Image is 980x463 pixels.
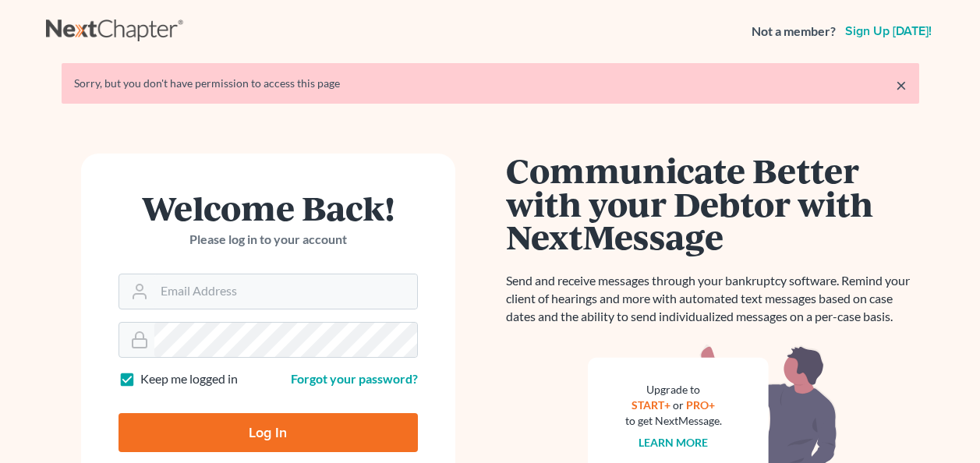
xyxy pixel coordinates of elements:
[74,76,907,91] div: Sorry, but you don't have permission to access this page
[119,191,418,224] h1: Welcome Back!
[752,23,836,41] strong: Not a member?
[632,398,670,412] a: START+
[140,370,238,388] label: Keep me logged in
[639,436,708,449] a: Learn more
[506,272,919,326] p: Send and receive messages through your bankruptcy software. Remind your client of hearings and mo...
[896,76,907,94] a: ×
[119,231,418,249] p: Please log in to your account
[291,371,418,386] a: Forgot your password?
[625,413,722,429] div: to get NextMessage.
[506,154,919,253] h1: Communicate Better with your Debtor with NextMessage
[842,25,935,37] a: Sign up [DATE]!
[686,398,715,412] a: PRO+
[154,274,417,309] input: Email Address
[119,413,418,452] input: Log In
[673,398,684,412] span: or
[625,382,722,398] div: Upgrade to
